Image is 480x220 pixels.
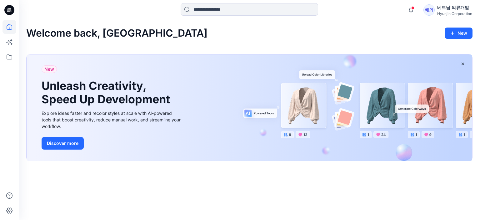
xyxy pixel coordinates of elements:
[42,110,182,130] div: Explore ideas faster and recolor styles at scale with AI-powered tools that boost creativity, red...
[423,4,435,16] div: 베의
[42,137,84,150] button: Discover more
[42,137,182,150] a: Discover more
[445,28,472,39] button: New
[437,11,472,16] div: Hyunjin Corporation
[44,65,54,73] span: New
[437,4,472,11] div: 베트남 의류개발
[26,28,207,39] h2: Welcome back, [GEOGRAPHIC_DATA]
[42,79,173,106] h1: Unleash Creativity, Speed Up Development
